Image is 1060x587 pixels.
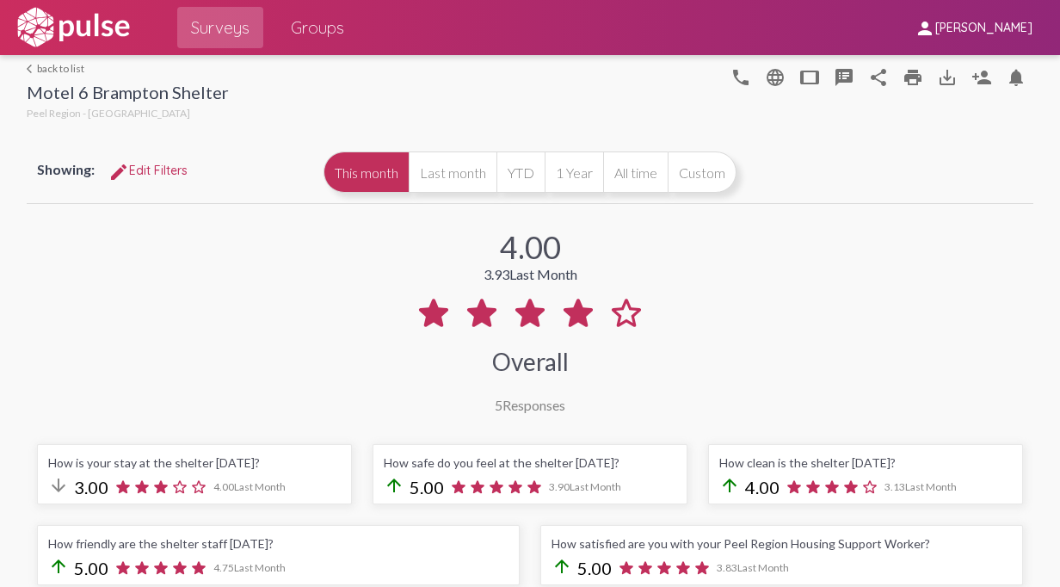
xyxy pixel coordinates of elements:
span: 5.00 [410,477,444,497]
button: speaker_notes [827,59,861,94]
a: Groups [277,7,358,48]
button: Person [964,59,999,94]
mat-icon: arrow_upward [48,556,69,577]
mat-icon: Bell [1006,67,1026,88]
button: language [724,59,758,94]
div: How safe do you feel at the shelter [DATE]? [384,455,676,470]
div: How is your stay at the shelter [DATE]? [48,455,341,470]
div: 3.93 [484,266,577,282]
mat-icon: arrow_downward [48,475,69,496]
span: Last Month [234,480,286,493]
span: 3.13 [884,480,957,493]
div: How friendly are the shelter staff [DATE]? [48,536,508,551]
a: print [896,59,930,94]
button: Download [930,59,964,94]
mat-icon: tablet [799,67,820,88]
div: Motel 6 Brampton Shelter [27,82,229,107]
button: This month [324,151,409,193]
span: 4.00 [745,477,780,497]
mat-icon: language [765,67,786,88]
mat-icon: language [730,67,751,88]
span: Last Month [737,561,789,574]
span: Surveys [191,12,250,43]
span: 5.00 [74,558,108,578]
button: [PERSON_NAME] [901,11,1046,43]
mat-icon: person [915,18,935,39]
button: Share [861,59,896,94]
mat-icon: arrow_upward [552,556,572,577]
a: Surveys [177,7,263,48]
span: Last Month [509,266,577,282]
mat-icon: Person [971,67,992,88]
mat-icon: arrow_back_ios [27,64,37,74]
mat-icon: print [903,67,923,88]
div: Responses [495,397,565,413]
mat-icon: Download [937,67,958,88]
span: Edit Filters [108,163,188,178]
span: Showing: [37,161,95,177]
mat-icon: speaker_notes [834,67,854,88]
span: Last Month [234,561,286,574]
button: YTD [496,151,545,193]
div: How satisfied are you with your Peel Region Housing Support Worker? [552,536,1012,551]
span: Last Month [905,480,957,493]
button: 1 Year [545,151,603,193]
span: Peel Region - [GEOGRAPHIC_DATA] [27,107,190,120]
img: white-logo.svg [14,6,132,49]
div: Overall [492,347,569,376]
span: 4.00 [213,480,286,493]
div: How clean is the shelter [DATE]? [719,455,1012,470]
span: 3.90 [549,480,621,493]
mat-icon: Edit Filters [108,162,129,182]
span: 4.75 [213,561,286,574]
button: language [758,59,792,94]
span: [PERSON_NAME] [935,21,1032,36]
span: Groups [291,12,344,43]
span: 5 [495,397,502,413]
span: Last Month [570,480,621,493]
mat-icon: arrow_upward [719,475,740,496]
span: 5.00 [577,558,612,578]
mat-icon: Share [868,67,889,88]
div: 4.00 [500,228,561,266]
button: Edit FiltersEdit Filters [95,155,201,186]
button: Last month [409,151,496,193]
button: Bell [999,59,1033,94]
span: 3.00 [74,477,108,497]
button: tablet [792,59,827,94]
button: Custom [668,151,736,193]
mat-icon: arrow_upward [384,475,404,496]
button: All time [603,151,668,193]
a: back to list [27,62,229,75]
span: 3.83 [717,561,789,574]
